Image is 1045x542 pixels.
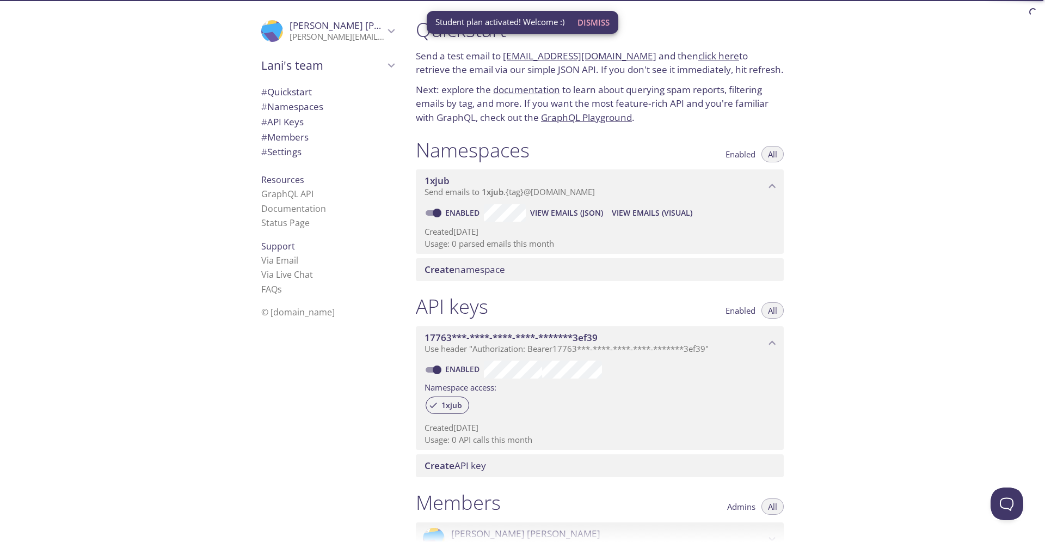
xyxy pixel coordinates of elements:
span: Namespaces [261,100,323,113]
button: Enabled [719,302,762,319]
div: Quickstart [253,84,403,100]
div: 1xjub [426,397,469,414]
span: [PERSON_NAME] [PERSON_NAME] [290,19,439,32]
span: Support [261,240,295,252]
span: # [261,131,267,143]
div: Create namespace [416,258,784,281]
span: © [DOMAIN_NAME] [261,306,335,318]
p: Next: explore the to learn about querying spam reports, filtering emails by tag, and more. If you... [416,83,784,125]
div: Lani Schlagheck [253,13,403,49]
span: Resources [261,174,304,186]
div: Create API Key [416,454,784,477]
span: Student plan activated! Welcome :) [435,16,564,28]
p: [PERSON_NAME][EMAIL_ADDRESS][PERSON_NAME][DOMAIN_NAME] [290,32,384,42]
span: View Emails (JSON) [530,206,603,220]
div: Namespaces [253,99,403,114]
span: Quickstart [261,86,312,98]
button: All [761,302,784,319]
a: GraphQL API [261,188,313,200]
label: Namespace access: [425,379,496,394]
a: click here [698,50,739,62]
div: 1xjub namespace [416,169,784,203]
button: All [761,146,784,162]
a: Enabled [444,208,484,218]
span: Send emails to . {tag} @[DOMAIN_NAME] [425,186,595,197]
span: s [278,283,282,295]
p: Created [DATE] [425,226,775,237]
div: Lani's team [253,51,403,80]
span: View Emails (Visual) [612,206,692,220]
a: documentation [493,83,560,96]
a: [EMAIL_ADDRESS][DOMAIN_NAME] [503,50,656,62]
button: All [761,498,784,515]
span: 1xjub [482,186,503,197]
span: API key [425,459,486,472]
span: # [261,115,267,128]
button: View Emails (JSON) [526,204,607,222]
p: Created [DATE] [425,422,775,434]
span: Lani's team [261,58,384,73]
a: Documentation [261,203,326,215]
span: # [261,100,267,113]
button: View Emails (Visual) [607,204,697,222]
div: API Keys [253,114,403,130]
span: Create [425,263,454,276]
a: Via Live Chat [261,269,313,281]
span: API Keys [261,115,304,128]
p: Usage: 0 parsed emails this month [425,238,775,249]
a: GraphQL Playground [541,111,632,124]
div: Team Settings [253,144,403,160]
a: Via Email [261,254,298,266]
p: Usage: 0 API calls this month [425,434,775,446]
a: FAQ [261,283,282,295]
button: Admins [721,498,762,515]
span: Create [425,459,454,472]
h1: Quickstart [416,17,784,42]
a: Status Page [261,217,310,229]
button: Dismiss [573,12,614,33]
span: 1xjub [425,174,450,187]
span: Dismiss [577,15,610,29]
div: Members [253,130,403,145]
span: 1xjub [435,400,469,410]
a: Enabled [444,364,484,374]
h1: API keys [416,294,488,319]
span: Settings [261,145,302,158]
p: Send a test email to and then to retrieve the email via our simple JSON API. If you don't see it ... [416,49,784,77]
span: # [261,86,267,98]
span: Members [261,131,309,143]
span: # [261,145,267,158]
iframe: Help Scout Beacon - Open [991,488,1023,520]
h1: Members [416,490,501,515]
h1: Namespaces [416,138,530,162]
span: namespace [425,263,505,276]
button: Enabled [719,146,762,162]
